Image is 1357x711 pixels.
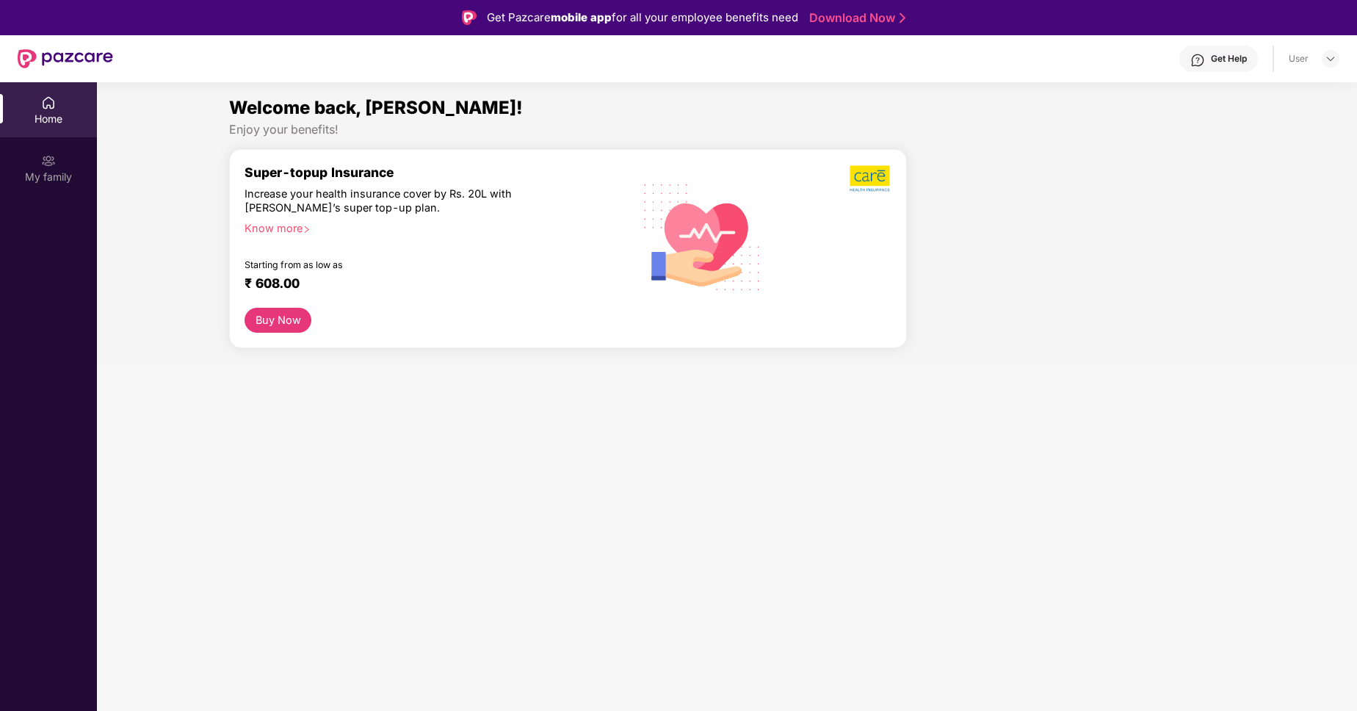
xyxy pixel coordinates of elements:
[1211,53,1247,65] div: Get Help
[487,9,798,26] div: Get Pazcare for all your employee benefits need
[245,221,612,231] div: Know more
[245,165,621,180] div: Super-topup Insurance
[41,154,56,168] img: svg+xml;base64,PHN2ZyB3aWR0aD0iMjAiIGhlaWdodD0iMjAiIHZpZXdCb3g9IjAgMCAyMCAyMCIgZmlsbD0ibm9uZSIgeG...
[229,122,1224,137] div: Enjoy your benefits!
[245,187,558,214] div: Increase your health insurance cover by Rs. 20L with [PERSON_NAME]’s super top-up plan.
[229,97,523,118] span: Welcome back, [PERSON_NAME]!
[41,95,56,110] img: svg+xml;base64,PHN2ZyBpZD0iSG9tZSIgeG1sbnM9Imh0dHA6Ly93d3cudzMub3JnLzIwMDAvc3ZnIiB3aWR0aD0iMjAiIG...
[18,49,113,68] img: New Pazcare Logo
[850,165,891,192] img: b5dec4f62d2307b9de63beb79f102df3.png
[245,259,559,270] div: Starting from as low as
[1325,53,1336,65] img: svg+xml;base64,PHN2ZyBpZD0iRHJvcGRvd24tMzJ4MzIiIHhtbG5zPSJodHRwOi8vd3d3LnczLm9yZy8yMDAwL3N2ZyIgd2...
[551,10,612,24] strong: mobile app
[303,225,311,234] span: right
[900,10,905,26] img: Stroke
[462,10,477,25] img: Logo
[245,275,607,293] div: ₹ 608.00
[245,308,311,333] button: Buy Now
[1289,53,1309,65] div: User
[632,165,772,307] img: svg+xml;base64,PHN2ZyB4bWxucz0iaHR0cDovL3d3dy53My5vcmcvMjAwMC9zdmciIHhtbG5zOnhsaW5rPSJodHRwOi8vd3...
[809,10,901,26] a: Download Now
[1190,53,1205,68] img: svg+xml;base64,PHN2ZyBpZD0iSGVscC0zMngzMiIgeG1sbnM9Imh0dHA6Ly93d3cudzMub3JnLzIwMDAvc3ZnIiB3aWR0aD...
